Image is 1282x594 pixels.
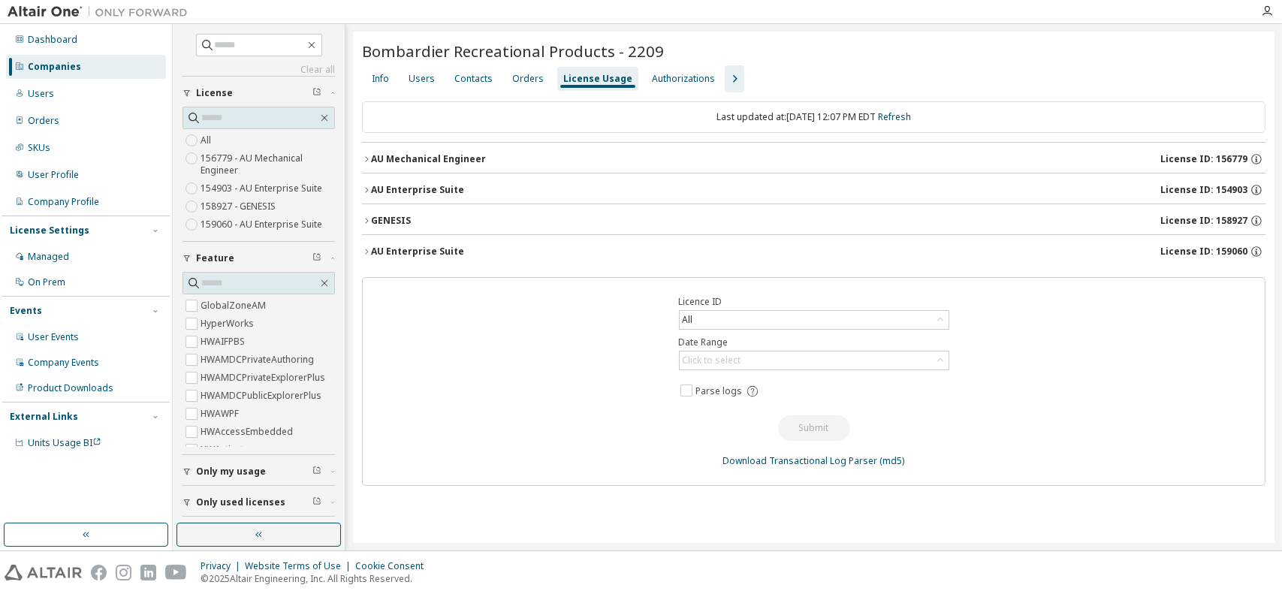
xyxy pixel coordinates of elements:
[201,315,257,333] label: HyperWorks
[28,142,50,154] div: SKUs
[679,336,949,348] label: Date Range
[28,34,77,46] div: Dashboard
[165,565,187,580] img: youtube.svg
[28,115,59,127] div: Orders
[683,354,741,366] div: Click to select
[563,73,632,85] div: License Usage
[28,331,79,343] div: User Events
[10,411,78,423] div: External Links
[10,225,89,237] div: License Settings
[409,73,435,85] div: Users
[312,466,321,478] span: Clear filter
[116,565,131,580] img: instagram.svg
[8,5,195,20] img: Altair One
[1160,153,1247,165] span: License ID: 156779
[362,204,1265,237] button: GENESISLicense ID: 158927
[1160,215,1247,227] span: License ID: 158927
[371,215,411,227] div: GENESIS
[652,73,715,85] div: Authorizations
[182,64,335,76] a: Clear all
[245,560,355,572] div: Website Terms of Use
[201,423,296,441] label: HWAccessEmbedded
[312,496,321,508] span: Clear filter
[10,305,42,317] div: Events
[201,405,242,423] label: HWAWPF
[723,454,878,467] a: Download Transactional Log Parser
[28,169,79,181] div: User Profile
[454,73,493,85] div: Contacts
[182,77,335,110] button: License
[196,87,233,99] span: License
[512,73,544,85] div: Orders
[196,466,266,478] span: Only my usage
[362,235,1265,268] button: AU Enterprise SuiteLicense ID: 159060
[5,565,82,580] img: altair_logo.svg
[372,73,389,85] div: Info
[312,252,321,264] span: Clear filter
[201,572,433,585] p: © 2025 Altair Engineering, Inc. All Rights Reserved.
[880,454,905,467] a: (md5)
[28,357,99,369] div: Company Events
[201,149,335,179] label: 156779 - AU Mechanical Engineer
[201,351,317,369] label: HWAMDCPrivateAuthoring
[28,382,113,394] div: Product Downloads
[196,496,285,508] span: Only used licenses
[201,297,269,315] label: GlobalZoneAM
[362,173,1265,207] button: AU Enterprise SuiteLicense ID: 154903
[28,251,69,263] div: Managed
[28,88,54,100] div: Users
[28,61,81,73] div: Companies
[371,184,464,196] div: AU Enterprise Suite
[91,565,107,580] img: facebook.svg
[28,276,65,288] div: On Prem
[695,385,742,397] span: Parse logs
[355,560,433,572] div: Cookie Consent
[679,296,949,308] label: Licence ID
[182,242,335,275] button: Feature
[878,110,911,123] a: Refresh
[1160,246,1247,258] span: License ID: 159060
[371,153,486,165] div: AU Mechanical Engineer
[362,143,1265,176] button: AU Mechanical EngineerLicense ID: 156779
[28,436,101,449] span: Units Usage BI
[201,369,328,387] label: HWAMDCPrivateExplorerPlus
[778,415,850,441] button: Submit
[362,101,1265,133] div: Last updated at: [DATE] 12:07 PM EDT
[182,455,335,488] button: Only my usage
[680,351,949,369] div: Click to select
[201,333,248,351] label: HWAIFPBS
[201,179,325,197] label: 154903 - AU Enterprise Suite
[201,197,279,216] label: 158927 - GENESIS
[680,312,695,328] div: All
[371,246,464,258] div: AU Enterprise Suite
[312,87,321,99] span: Clear filter
[140,565,156,580] img: linkedin.svg
[182,486,335,519] button: Only used licenses
[28,196,99,208] div: Company Profile
[196,252,234,264] span: Feature
[201,216,325,234] label: 159060 - AU Enterprise Suite
[1160,184,1247,196] span: License ID: 154903
[201,441,252,459] label: HWActivate
[201,560,245,572] div: Privacy
[201,131,214,149] label: All
[362,41,664,62] span: Bombardier Recreational Products - 2209
[680,311,949,329] div: All
[201,387,324,405] label: HWAMDCPublicExplorerPlus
